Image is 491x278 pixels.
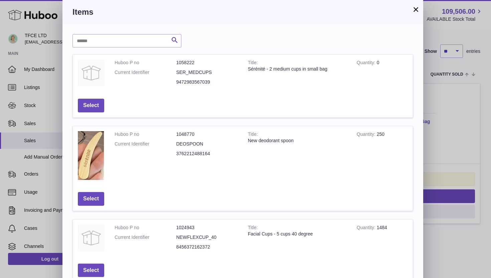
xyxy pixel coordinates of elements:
[78,99,104,112] button: Select
[78,60,105,86] img: Sérénité - 2 medium cups in small bag
[357,131,377,138] strong: Quantity
[115,234,176,241] dt: Current Identifier
[357,60,377,67] strong: Quantity
[176,69,238,76] dd: SER_MEDCUPS
[115,60,176,66] dt: Huboo P no
[176,224,238,231] dd: 1024943
[248,131,258,138] strong: Title
[176,234,238,241] dd: NEWFLEXCUP_40
[176,151,238,157] dd: 3762212488164
[78,192,104,206] button: Select
[176,60,238,66] dd: 1058222
[176,244,238,250] dd: 8456372162372
[176,79,238,85] dd: 9472983567039
[115,224,176,231] dt: Huboo P no
[78,264,104,277] button: Select
[78,131,105,180] img: New deodorant spoon
[248,137,347,144] div: New deodorant spoon
[248,60,258,67] strong: Title
[78,224,105,251] img: Facial Cups - 5 cups 40 degree
[72,7,413,17] h3: Items
[352,55,413,94] td: 0
[352,219,413,259] td: 1484
[248,225,258,232] strong: Title
[357,225,377,232] strong: Quantity
[115,69,176,76] dt: Current Identifier
[115,131,176,137] dt: Huboo P no
[248,231,347,237] div: Facial Cups - 5 cups 40 degree
[412,5,420,13] button: ×
[176,131,238,137] dd: 1048770
[352,126,413,187] td: 250
[176,141,238,147] dd: DEOSPOON
[248,66,347,72] div: Sérénité - 2 medium cups in small bag
[115,141,176,147] dt: Current Identifier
